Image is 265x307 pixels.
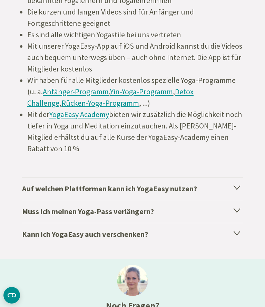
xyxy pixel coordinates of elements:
li: Wir haben für alle Mitglieder kostenlos spezielle Yoga-Programme (u. a. , , , , ...) [27,75,243,109]
a: Anfänger-Programm [43,87,109,96]
li: Mit unserer YogaEasy-App auf iOS und Android kannst du die Videos auch bequem unterwegs üben – au... [27,40,243,75]
button: CMP-Widget öffnen [3,287,20,304]
h4: Auf welchen Plattformen kann ich YogaEasy nutzen? [22,177,243,200]
a: Detox Challenge [27,87,194,108]
li: Mit der bieten wir zusätzlich die Möglichkeit noch tiefer in Yoga und Meditation einzutauchen. Al... [27,109,243,154]
li: Die kurzen und langen Videos sind für Anfänger und Fortgeschrittene geeignet [27,6,243,29]
a: Rücken-Yoga-Programm [61,98,139,108]
img: ines@1x.jpg [117,265,148,296]
h4: Kann ich YogaEasy auch verschenken? [22,223,243,246]
h4: Muss ich meinen Yoga-Pass verlängern? [22,200,243,223]
a: YogaEasy Academy [49,109,109,119]
li: Es sind alle wichtigen Yogastile bei uns vertreten [27,29,243,40]
a: Yin-Yoga-Programm [110,87,173,96]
